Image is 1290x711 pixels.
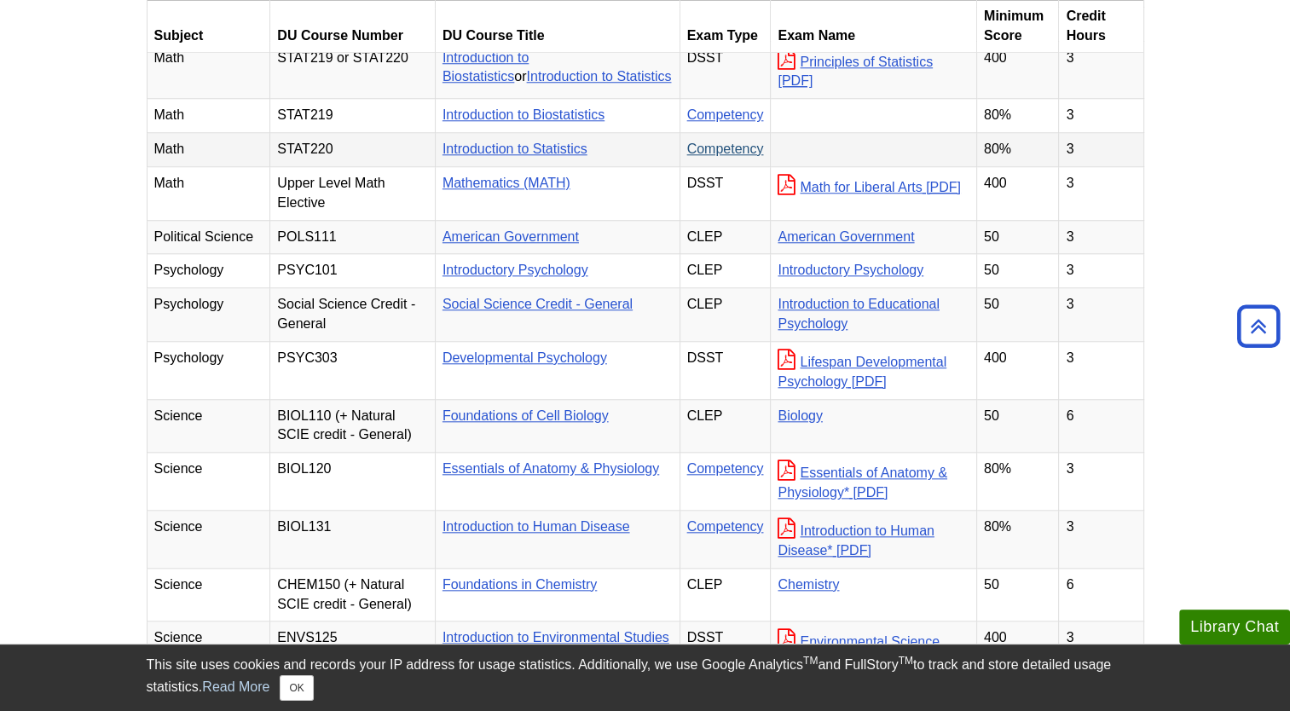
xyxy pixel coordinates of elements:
a: Introduction to Statistics [443,142,587,156]
td: ENVS125 [270,621,436,679]
td: DSST [680,341,771,399]
a: Lifespan Developmental Psychology [778,355,946,389]
td: Science [147,399,270,453]
td: PSYC101 [270,254,436,288]
a: Environmental Science [778,634,940,668]
a: Back to Top [1231,315,1286,338]
a: American Government [778,229,914,244]
td: CLEP [680,220,771,254]
td: Science [147,453,270,511]
td: DSST [680,621,771,679]
td: or [435,41,680,99]
a: Competency [687,461,764,476]
td: 50 [976,399,1059,453]
td: POLS111 [270,220,436,254]
td: 3 [1059,511,1143,569]
td: BIOL131 [270,511,436,569]
td: 3 [1059,341,1143,399]
td: 80% [976,133,1059,167]
a: Read More [202,679,269,694]
td: 3 [1059,99,1143,133]
td: 6 [1059,568,1143,621]
sup: TM [803,655,818,667]
td: 3 [1059,220,1143,254]
td: Science [147,621,270,679]
td: 80% [976,453,1059,511]
button: Library Chat [1179,610,1290,645]
td: 3 [1059,288,1143,342]
a: American Government [443,229,579,244]
td: Science [147,511,270,569]
td: Math [147,41,270,99]
td: PSYC303 [270,341,436,399]
td: BIOL120 [270,453,436,511]
td: 50 [976,288,1059,342]
td: Science [147,568,270,621]
sup: TM [899,655,913,667]
a: Social Science Credit - General [443,297,633,311]
a: Foundations in Chemistry [443,577,597,592]
td: 6 [1059,399,1143,453]
td: Psychology [147,288,270,342]
a: Introduction to Environmental Studies [443,630,669,645]
td: STAT219 [270,99,436,133]
td: STAT219 or STAT220 [270,41,436,99]
a: Introduction to Statistics [527,69,672,84]
a: Introductory Psychology [443,263,588,277]
td: 3 [1059,621,1143,679]
td: DSST [680,41,771,99]
a: Biology [778,408,822,423]
button: Close [280,675,313,701]
a: Competency [687,519,764,534]
a: Chemistry [778,577,839,592]
a: Introduction to Educational Psychology [778,297,939,331]
a: Competency [687,142,764,156]
a: Math for Liberal Arts [778,180,961,194]
td: CHEM150 (+ Natural SCIE credit - General) [270,568,436,621]
a: Introduction to Human Disease* [778,523,934,558]
td: BIOL110 (+ Natural SCIE credit - General) [270,399,436,453]
td: STAT220 [270,133,436,167]
a: Introduction to Human Disease [443,519,630,534]
td: 400 [976,621,1059,679]
td: Social Science Credit - General [270,288,436,342]
a: Essentials of Anatomy & Physiology [443,461,659,476]
td: Psychology [147,254,270,288]
td: 50 [976,220,1059,254]
td: 400 [976,41,1059,99]
a: Introductory Psychology [778,263,923,277]
td: 3 [1059,254,1143,288]
td: DSST [680,166,771,220]
td: Math [147,99,270,133]
td: CLEP [680,288,771,342]
a: Principles of Statistics [778,55,933,89]
td: 3 [1059,166,1143,220]
a: Introduction to Biostatistics [443,107,605,122]
td: 80% [976,99,1059,133]
td: 3 [1059,133,1143,167]
td: CLEP [680,399,771,453]
a: Mathematics (MATH) [443,176,570,190]
td: CLEP [680,254,771,288]
td: 3 [1059,453,1143,511]
div: This site uses cookies and records your IP address for usage statistics. Additionally, we use Goo... [147,655,1144,701]
td: Math [147,166,270,220]
td: 80% [976,511,1059,569]
td: 3 [1059,41,1143,99]
td: Psychology [147,341,270,399]
a: Developmental Psychology [443,350,607,365]
td: CLEP [680,568,771,621]
td: Political Science [147,220,270,254]
td: Upper Level Math Elective [270,166,436,220]
td: 50 [976,254,1059,288]
td: 50 [976,568,1059,621]
a: Essentials of Anatomy & Physiology* [778,465,947,500]
a: Foundations of Cell Biology [443,408,609,423]
td: Math [147,133,270,167]
a: Competency [687,107,764,122]
td: 400 [976,166,1059,220]
td: 400 [976,341,1059,399]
